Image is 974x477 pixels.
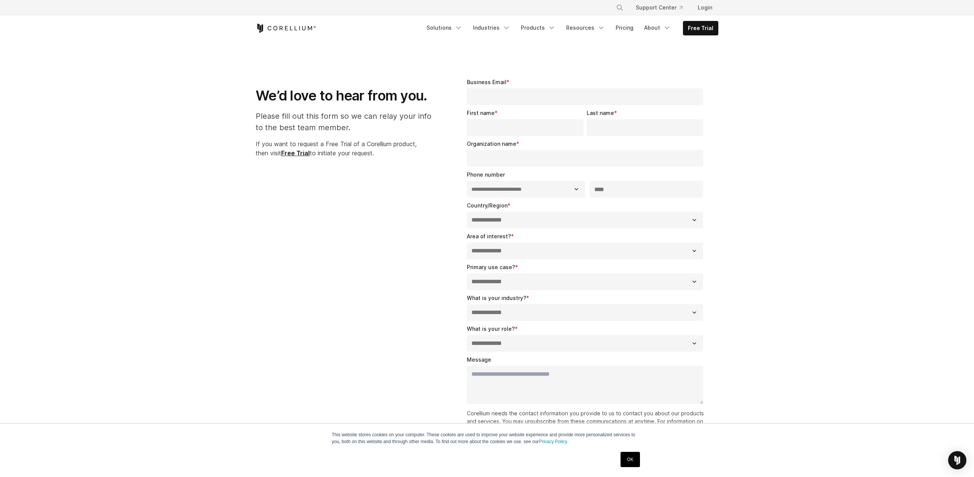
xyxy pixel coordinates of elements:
p: This website stores cookies on your computer. These cookies are used to improve your website expe... [332,431,642,445]
a: Industries [468,21,515,35]
a: Login [692,1,718,14]
a: Products [516,21,560,35]
a: OK [621,452,640,467]
a: Free Trial [281,149,310,157]
a: Pricing [611,21,638,35]
button: Search [613,1,627,14]
p: Corellium needs the contact information you provide to us to contact you about our products and s... [467,409,706,441]
div: Open Intercom Messenger [948,451,966,469]
a: Solutions [422,21,467,35]
a: Free Trial [683,21,718,35]
span: Business Email [467,79,506,85]
span: Message [467,356,491,363]
a: About [640,21,675,35]
p: Please fill out this form so we can relay your info to the best team member. [256,110,439,133]
a: Corellium Home [256,24,316,33]
div: Navigation Menu [422,21,718,35]
span: Primary use case? [467,264,515,270]
span: What is your industry? [467,295,526,301]
a: Privacy Policy. [539,439,568,444]
span: First name [467,110,495,116]
span: Area of interest? [467,233,511,239]
span: Country/Region [467,202,508,209]
a: Resources [562,21,610,35]
span: What is your role? [467,325,515,332]
div: Navigation Menu [607,1,718,14]
p: If you want to request a Free Trial of a Corellium product, then visit to initiate your request. [256,139,439,158]
h1: We’d love to hear from you. [256,87,439,104]
a: Support Center [630,1,689,14]
span: Phone number [467,171,505,178]
span: Organization name [467,140,516,147]
span: Last name [587,110,614,116]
